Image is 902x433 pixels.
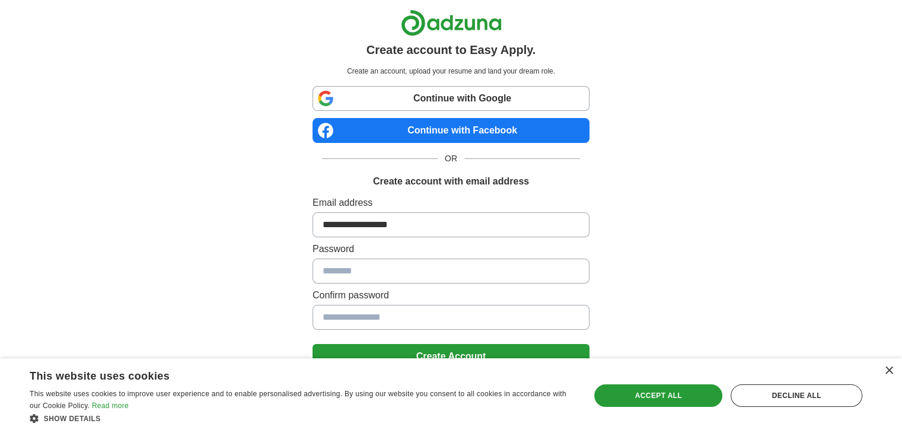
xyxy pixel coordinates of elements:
p: Create an account, upload your resume and land your dream role. [315,66,587,77]
div: Close [884,367,893,375]
span: This website uses cookies to improve user experience and to enable personalised advertising. By u... [30,390,566,410]
a: Continue with Facebook [313,118,589,143]
div: This website uses cookies [30,365,544,383]
label: Email address [313,196,589,210]
div: Decline all [731,384,862,407]
img: Adzuna logo [401,9,502,36]
span: OR [438,152,464,165]
a: Continue with Google [313,86,589,111]
div: Accept all [594,384,722,407]
label: Confirm password [313,288,589,303]
span: Show details [44,415,101,423]
div: Show details [30,412,573,424]
label: Password [313,242,589,256]
button: Create Account [313,344,589,369]
h1: Create account to Easy Apply. [366,41,536,59]
h1: Create account with email address [373,174,529,189]
a: Read more, opens a new window [92,402,129,410]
